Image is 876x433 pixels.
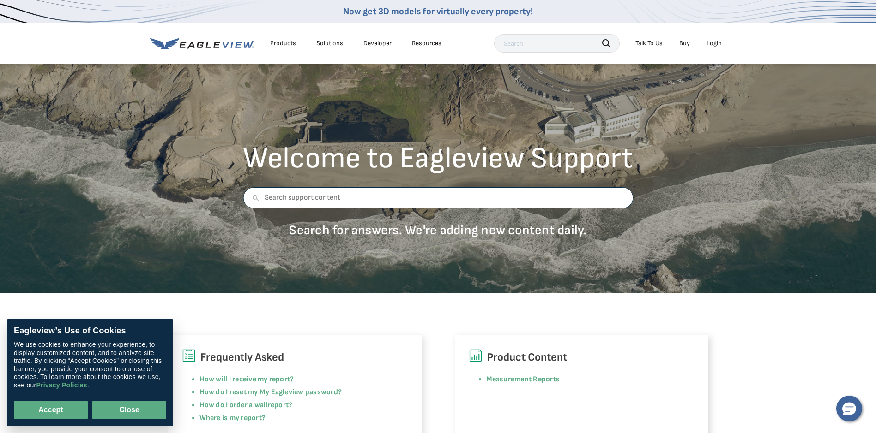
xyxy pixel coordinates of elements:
[469,349,695,366] h6: Product Content
[36,381,87,389] a: Privacy Policies
[199,375,294,384] a: How will I receive my report?
[270,39,296,47] div: Products
[92,401,166,419] button: Close
[679,39,690,47] a: Buy
[199,414,266,422] a: Where is my report?
[199,401,268,409] a: How do I order a wall
[182,349,408,366] h6: Frequently Asked
[14,341,166,389] div: We use cookies to enhance your experience, to display customized content, and to analyze site tra...
[494,34,620,53] input: Search
[363,39,392,47] a: Developer
[289,401,292,409] a: ?
[14,401,88,419] button: Accept
[14,326,166,336] div: Eagleview’s Use of Cookies
[486,375,560,384] a: Measurement Reports
[412,39,441,47] div: Resources
[316,39,343,47] div: Solutions
[243,144,633,173] h2: Welcome to Eagleview Support
[635,39,663,47] div: Talk To Us
[243,187,633,208] input: Search support content
[243,222,633,238] p: Search for answers. We're adding new content daily.
[199,388,342,397] a: How do I reset my My Eagleview password?
[268,401,289,409] a: report
[707,39,722,47] div: Login
[836,396,862,421] button: Hello, have a question? Let’s chat.
[343,6,533,17] a: Now get 3D models for virtually every property!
